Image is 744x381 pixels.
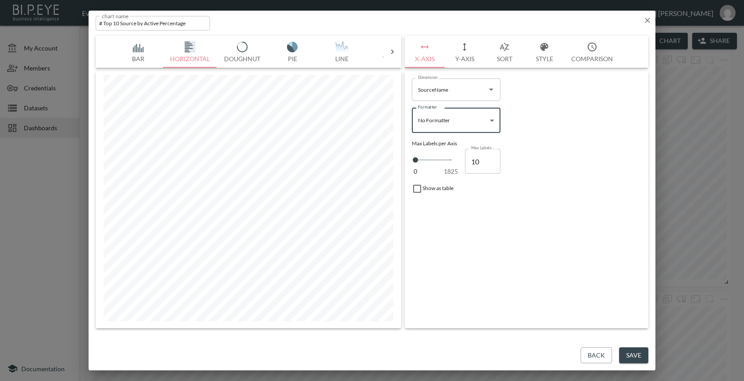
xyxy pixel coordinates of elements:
label: Formatter [418,104,437,110]
button: Doughnut [217,36,267,68]
button: Comparison [564,36,620,68]
button: X-Axis [405,36,445,68]
div: Show as table [408,180,645,198]
button: Table [367,36,416,68]
img: svg+xml;base64,PHN2ZyB4bWxucz0iaHR0cDovL3d3dy53My5vcmcvMjAwMC9zdmciIHZpZXdCb3g9IjAgMCAxNzUuMDkgMT... [225,42,260,52]
label: Dimension [418,74,438,80]
span: No Formatter [418,117,450,124]
input: Dimension [416,82,483,97]
img: svg+xml;base64,PHN2ZyB4bWxucz0iaHR0cDovL3d3dy53My5vcmcvMjAwMC9zdmciIHZpZXdCb3g9IjAgMCAxNzUuMDMgMT... [275,42,310,52]
label: chart name [102,12,129,19]
button: Bar [113,36,163,68]
button: Open [485,83,497,96]
button: Back [581,347,612,364]
button: Y-Axis [445,36,484,68]
button: Sort [484,36,524,68]
button: Style [524,36,564,68]
label: Max Labels per Axis [471,145,496,151]
input: chart name [96,16,210,31]
img: svg+xml;base64,PHN2ZyB4bWxucz0iaHR0cDovL3d3dy53My5vcmcvMjAwMC9zdmciIHZpZXdCb3g9IjAgMCAxNzUgMTc1Ij... [374,42,409,52]
span: 1825 [444,167,458,176]
img: QsdC10Ldf0L3QsNC30LLQuF83KTt9LmNscy0ye2ZpbGw6IzQ1NWE2NDt9PC9zdHlsZT48bGluZWFyR3JhZGllbnQgaWQ9ItCT... [324,42,360,52]
img: svg+xml;base64,PHN2ZyB4bWxucz0iaHR0cDovL3d3dy53My5vcmcvMjAwMC9zdmciIHZpZXdCb3g9IjAgMCAxNzQgMTc1Ij... [120,42,156,52]
img: svg+xml;base64,PHN2ZyB4bWxucz0iaHR0cDovL3d3dy53My5vcmcvMjAwMC9zdmciIHZpZXdCb3g9IjAgMCAxNzUuMDQgMT... [172,42,208,52]
button: Horizontal [163,36,217,68]
div: Max Labels per Axis [412,140,641,147]
button: Line [317,36,367,68]
button: Save [619,347,648,364]
button: Pie [267,36,317,68]
span: 0 [414,167,417,176]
